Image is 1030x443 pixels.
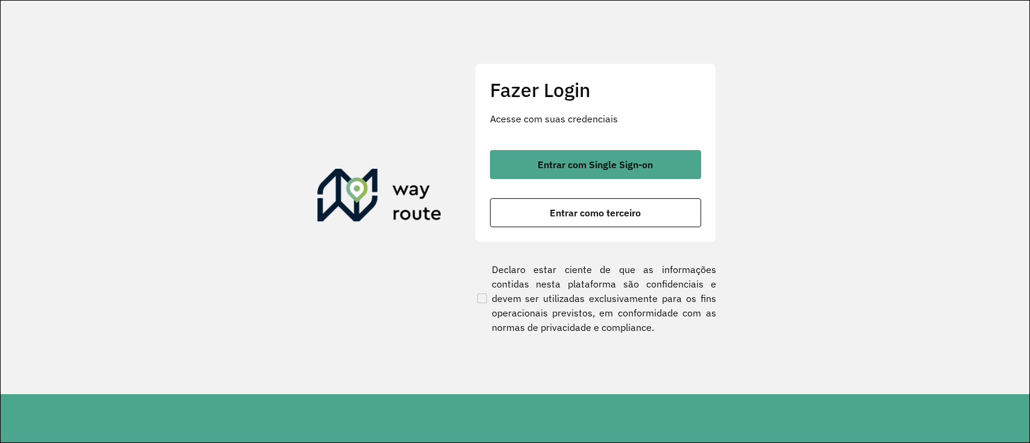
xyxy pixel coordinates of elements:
[317,169,442,227] img: Roteirizador AmbevTech
[475,262,716,335] label: Declaro estar ciente de que as informações contidas nesta plataforma são confidenciais e devem se...
[490,150,701,179] button: button
[490,112,701,126] p: Acesse com suas credenciais
[490,78,701,101] h2: Fazer Login
[538,160,653,169] span: Entrar com Single Sign-on
[490,198,701,227] button: button
[550,208,641,218] span: Entrar como terceiro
